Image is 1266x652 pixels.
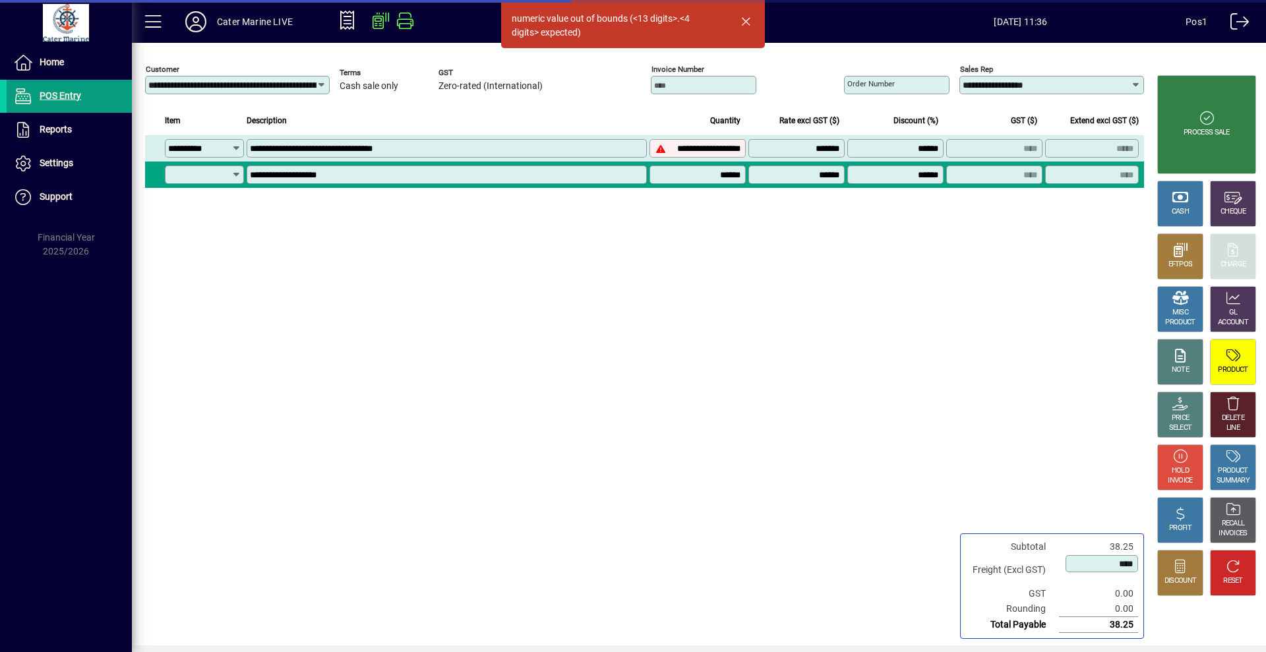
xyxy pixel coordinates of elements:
div: PRODUCT [1218,365,1248,375]
div: DELETE [1222,413,1244,423]
span: Home [40,57,64,67]
td: 38.25 [1059,617,1138,633]
span: Description [247,113,287,128]
span: Item [165,113,181,128]
td: 38.25 [1059,539,1138,554]
td: 0.00 [1059,586,1138,601]
div: MISC [1172,308,1188,318]
a: Reports [7,113,132,146]
div: LINE [1226,423,1240,433]
div: PRODUCT [1218,466,1248,476]
div: SELECT [1169,423,1192,433]
span: [DATE] 11:36 [856,11,1186,32]
span: GST [438,69,543,77]
span: Discount (%) [893,113,938,128]
button: Profile [175,10,217,34]
div: HOLD [1172,466,1189,476]
div: DISCOUNT [1164,576,1196,586]
a: Logout [1221,3,1250,45]
span: Reports [40,124,72,134]
span: Zero-rated (International) [438,81,543,92]
div: SUMMARY [1217,476,1250,486]
td: 0.00 [1059,601,1138,617]
mat-label: Sales rep [960,65,993,74]
div: EFTPOS [1168,260,1193,270]
div: Cater Marine LIVE [217,11,293,32]
mat-label: Customer [146,65,179,74]
div: Pos1 [1186,11,1207,32]
div: RESET [1223,576,1243,586]
span: Rate excl GST ($) [779,113,839,128]
div: NOTE [1172,365,1189,375]
a: Support [7,181,132,214]
span: GST ($) [1011,113,1037,128]
div: INVOICES [1219,529,1247,539]
mat-label: Invoice number [651,65,704,74]
div: ACCOUNT [1218,318,1248,328]
div: PROFIT [1169,523,1191,533]
div: GL [1229,308,1238,318]
td: GST [966,586,1059,601]
span: Settings [40,158,73,168]
div: PRODUCT [1165,318,1195,328]
div: PROCESS SALE [1184,128,1230,138]
div: PRICE [1172,413,1190,423]
td: Freight (Excl GST) [966,554,1059,586]
span: POS Entry [40,90,81,101]
span: Quantity [710,113,740,128]
div: CHARGE [1221,260,1246,270]
span: Extend excl GST ($) [1070,113,1139,128]
mat-label: Order number [847,79,895,88]
a: Settings [7,147,132,180]
td: Rounding [966,601,1059,617]
span: Terms [340,69,419,77]
td: Subtotal [966,539,1059,554]
a: Home [7,46,132,79]
td: Total Payable [966,617,1059,633]
span: Cash sale only [340,81,398,92]
div: CASH [1172,207,1189,217]
span: Support [40,191,73,202]
div: INVOICE [1168,476,1192,486]
div: RECALL [1222,519,1245,529]
div: CHEQUE [1221,207,1246,217]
